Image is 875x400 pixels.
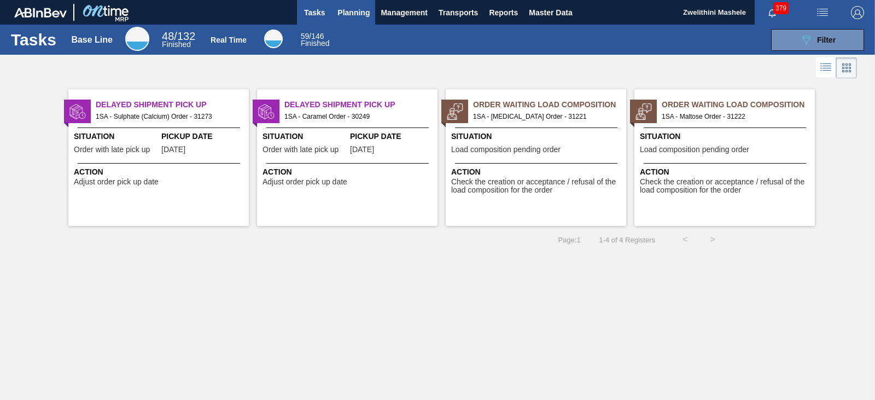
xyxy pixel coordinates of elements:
[125,27,149,51] div: Base Line
[350,131,435,142] span: Pickup Date
[301,32,310,40] span: 59
[451,146,561,154] span: Load composition pending order
[74,178,159,186] span: Adjust order pick up date
[162,32,195,48] div: Base Line
[162,30,195,42] span: / 132
[262,146,339,154] span: Order with late pick up
[640,178,812,195] span: Check the creation or acceptance / refusal of the load composition for the order
[529,6,572,19] span: Master Data
[96,99,249,111] span: Delayed Shipment Pick Up
[640,146,749,154] span: Load composition pending order
[473,111,617,123] span: 1SA - Dextrose Order - 31221
[301,33,330,47] div: Real Time
[773,2,789,14] span: 379
[350,146,374,154] span: 08/03/2025
[161,146,185,154] span: 09/02/2025
[439,6,478,19] span: Transports
[699,226,726,253] button: >
[337,6,370,19] span: Planning
[161,131,246,142] span: Pickup Date
[816,6,829,19] img: userActions
[262,178,347,186] span: Adjust order pick up date
[635,103,652,120] img: status
[301,39,330,48] span: Finished
[284,99,437,111] span: Delayed Shipment Pick Up
[381,6,428,19] span: Management
[755,5,790,20] button: Notifications
[672,226,699,253] button: <
[258,103,275,120] img: status
[71,35,113,45] div: Base Line
[836,57,857,78] div: Card Vision
[96,111,240,123] span: 1SA - Sulphate (Calcium) Order - 31273
[284,111,429,123] span: 1SA - Caramel Order - 30249
[597,236,655,244] span: 1 - 4 of 4 Registers
[162,40,191,49] span: Finished
[262,131,347,142] span: Situation
[211,36,247,44] div: Real Time
[262,166,435,178] span: Action
[11,33,56,46] h1: Tasks
[558,236,580,244] span: Page : 1
[74,131,159,142] span: Situation
[74,166,246,178] span: Action
[69,103,86,120] img: status
[301,32,324,40] span: / 146
[14,8,67,18] img: TNhmsLtSVTkK8tSr43FrP2fwEKptu5GPRR3wAAAABJRU5ErkJggg==
[162,30,174,42] span: 48
[771,29,864,51] button: Filter
[302,6,326,19] span: Tasks
[447,103,463,120] img: status
[489,6,518,19] span: Reports
[816,57,836,78] div: List Vision
[451,166,623,178] span: Action
[74,146,150,154] span: Order with late pick up
[640,166,812,178] span: Action
[451,178,623,195] span: Check the creation or acceptance / refusal of the load composition for the order
[662,111,806,123] span: 1SA - Maltose Order - 31222
[640,131,812,142] span: Situation
[851,6,864,19] img: Logout
[451,131,623,142] span: Situation
[662,99,815,111] span: Order Waiting Load Composition
[264,30,283,48] div: Real Time
[473,99,626,111] span: Order Waiting Load Composition
[817,36,836,44] span: Filter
